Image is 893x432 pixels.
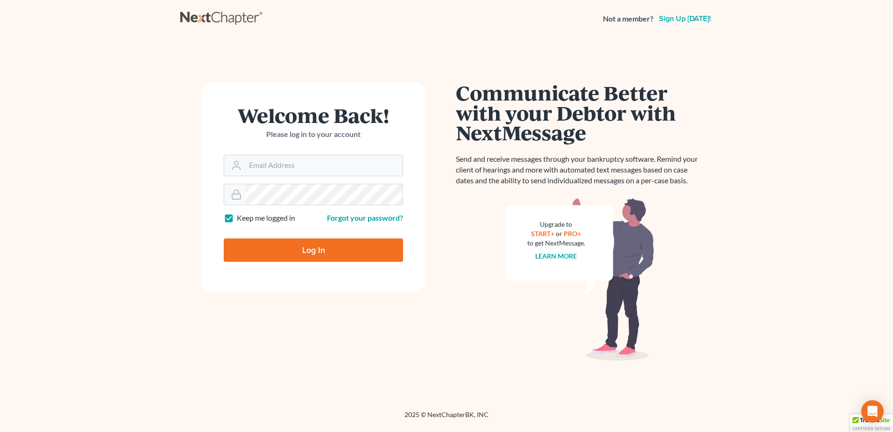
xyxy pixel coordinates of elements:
[237,213,295,223] label: Keep me logged in
[850,414,893,432] div: TrustedSite Certified
[657,15,713,22] a: Sign up [DATE]!
[180,410,713,427] div: 2025 © NextChapterBK, INC
[861,400,884,423] div: Open Intercom Messenger
[527,238,585,248] div: to get NextMessage.
[603,14,653,24] strong: Not a member?
[564,230,581,238] a: PRO+
[456,154,703,186] p: Send and receive messages through your bankruptcy software. Remind your client of hearings and mo...
[245,155,403,176] input: Email Address
[536,252,577,260] a: Learn more
[224,238,403,262] input: Log In
[527,220,585,229] div: Upgrade to
[556,230,563,238] span: or
[224,105,403,125] h1: Welcome Back!
[327,213,403,222] a: Forgot your password?
[224,129,403,140] p: Please log in to your account
[532,230,555,238] a: START+
[505,197,654,361] img: nextmessage_bg-59042aed3d76b12b5cd301f8e5b87938c9018125f34e5fa2b7a6b67550977c72.svg
[456,83,703,143] h1: Communicate Better with your Debtor with NextMessage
